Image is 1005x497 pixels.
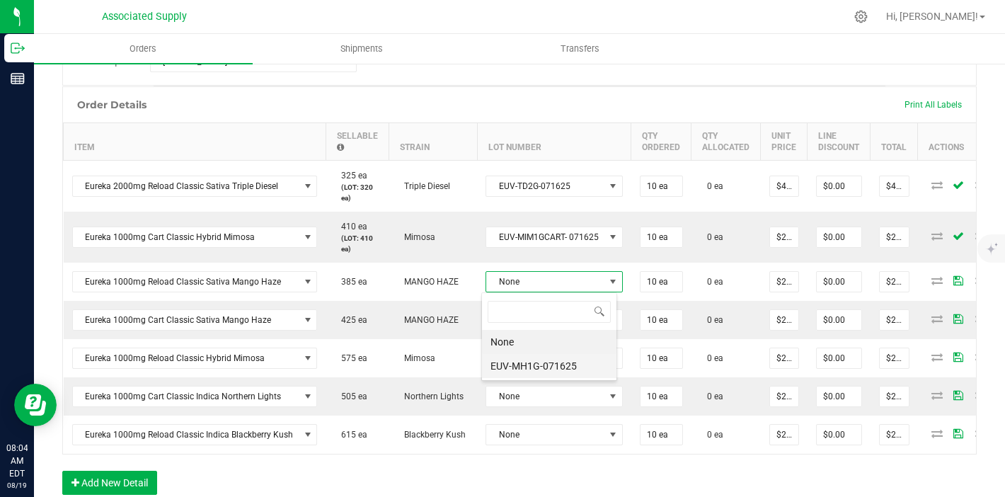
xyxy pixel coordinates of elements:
[700,430,723,440] span: 0 ea
[880,387,909,406] input: 0
[72,227,318,248] span: NO DATA FOUND
[948,391,969,399] span: Save Order Detail
[482,354,616,378] li: EUV-MH1G-071625
[817,272,861,292] input: 0
[770,310,798,330] input: 0
[641,348,682,368] input: 0
[397,277,459,287] span: MANGO HAZE
[326,122,389,160] th: Sellable
[852,10,870,23] div: Manage settings
[471,34,689,64] a: Transfers
[73,348,299,368] span: Eureka 1000mg Reload Classic Hybrid Mimosa
[969,314,990,323] span: Delete Order Detail
[62,471,157,495] button: Add New Detail
[73,272,299,292] span: Eureka 1000mg Reload Classic Sativa Mango Haze
[73,227,299,247] span: Eureka 1000mg Cart Classic Hybrid Mimosa
[969,276,990,285] span: Delete Order Detail
[72,271,318,292] span: NO DATA FOUND
[700,232,723,242] span: 0 ea
[73,387,299,406] span: Eureka 1000mg Cart Classic Indica Northern Lights
[691,122,761,160] th: Qty Allocated
[808,122,871,160] th: Line Discount
[253,34,471,64] a: Shipments
[397,353,435,363] span: Mimosa
[880,272,909,292] input: 0
[397,392,464,401] span: Northern Lights
[11,72,25,86] inline-svg: Reports
[948,232,969,240] span: Save Order Detail
[817,310,861,330] input: 0
[700,277,723,287] span: 0 ea
[880,176,909,196] input: 0
[948,181,969,189] span: Save Order Detail
[72,386,318,407] span: NO DATA FOUND
[397,181,450,191] span: Triple Diesel
[700,315,723,325] span: 0 ea
[334,182,380,203] p: (LOT: 320 ea)
[72,424,318,445] span: NO DATA FOUND
[477,122,631,160] th: Lot Number
[6,442,28,480] p: 08:04 AM EDT
[14,384,57,426] iframe: Resource center
[770,176,798,196] input: 0
[486,227,604,247] span: EUV-MIM1GCART- 071625
[334,392,367,401] span: 505 ea
[969,429,990,438] span: Delete Order Detail
[11,41,25,55] inline-svg: Outbound
[817,227,861,247] input: 0
[969,353,990,361] span: Delete Order Detail
[77,99,147,110] h1: Order Details
[969,391,990,399] span: Delete Order Detail
[700,392,723,401] span: 0 ea
[334,222,367,232] span: 410 ea
[918,122,1003,160] th: Actions
[486,272,604,292] span: None
[72,348,318,369] span: NO DATA FOUND
[948,314,969,323] span: Save Order Detail
[110,42,176,55] span: Orders
[641,227,682,247] input: 0
[817,387,861,406] input: 0
[73,310,299,330] span: Eureka 1000mg Cart Classic Sativa Mango Haze
[880,310,909,330] input: 0
[397,232,435,242] span: Mimosa
[770,348,798,368] input: 0
[871,122,918,160] th: Total
[904,100,962,110] span: Print All Labels
[486,387,604,406] span: None
[486,176,604,196] span: EUV-TD2G-071625
[770,227,798,247] input: 0
[880,227,909,247] input: 0
[541,42,619,55] span: Transfers
[770,272,798,292] input: 0
[641,176,682,196] input: 0
[641,272,682,292] input: 0
[886,11,978,22] span: Hi, [PERSON_NAME]!
[817,176,861,196] input: 0
[770,387,798,406] input: 0
[334,233,380,254] p: (LOT: 410 ea)
[969,232,990,240] span: Delete Order Detail
[397,430,466,440] span: Blackberry Kush
[102,11,187,23] span: Associated Supply
[334,171,367,181] span: 325 ea
[73,176,299,196] span: Eureka 2000mg Reload Classic Sativa Triple Diesel
[72,176,318,197] span: NO DATA FOUND
[700,353,723,363] span: 0 ea
[72,309,318,331] span: NO DATA FOUND
[6,480,28,491] p: 08/19
[969,181,990,189] span: Delete Order Detail
[700,181,723,191] span: 0 ea
[880,348,909,368] input: 0
[486,425,604,445] span: None
[641,310,682,330] input: 0
[641,387,682,406] input: 0
[64,122,326,160] th: Item
[334,430,367,440] span: 615 ea
[761,122,808,160] th: Unit Price
[817,348,861,368] input: 0
[817,425,861,445] input: 0
[334,353,367,363] span: 575 ea
[334,315,367,325] span: 425 ea
[880,425,909,445] input: 0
